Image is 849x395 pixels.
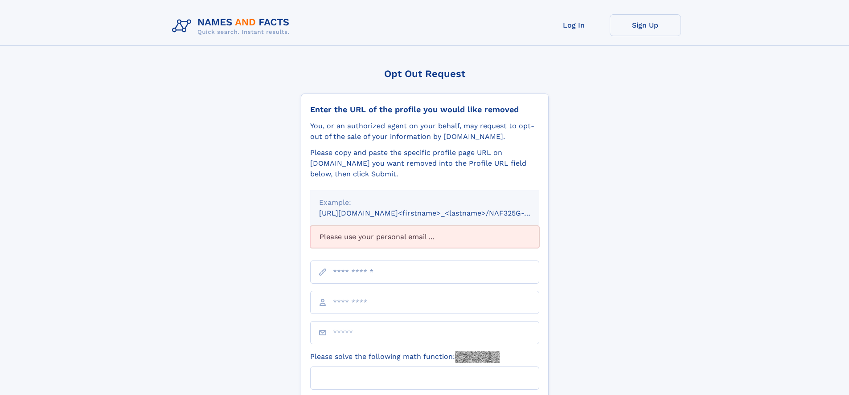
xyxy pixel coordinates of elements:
div: Please use your personal email ... [310,226,539,248]
div: Please copy and paste the specific profile page URL on [DOMAIN_NAME] you want removed into the Pr... [310,147,539,179]
div: Enter the URL of the profile you would like removed [310,105,539,114]
div: Example: [319,197,530,208]
small: [URL][DOMAIN_NAME]<firstname>_<lastname>/NAF325G-xxxxxxxx [319,209,556,217]
label: Please solve the following math function: [310,351,500,363]
a: Log In [538,14,610,36]
a: Sign Up [610,14,681,36]
img: Logo Names and Facts [168,14,297,38]
div: You, or an authorized agent on your behalf, may request to opt-out of the sale of your informatio... [310,121,539,142]
div: Opt Out Request [301,68,549,79]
